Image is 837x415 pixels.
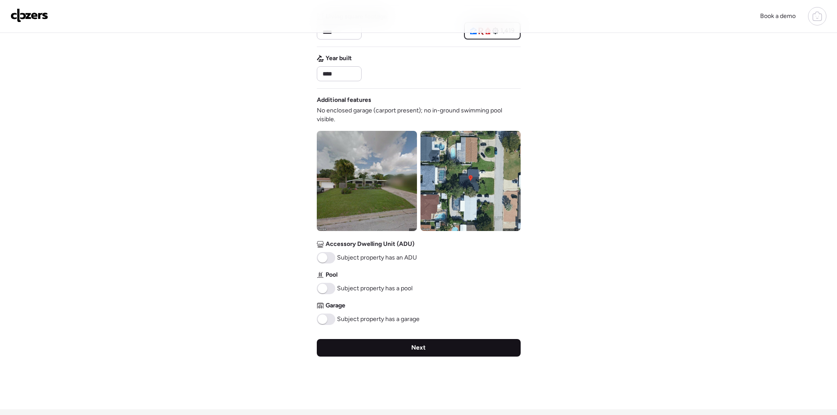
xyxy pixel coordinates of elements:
span: Book a demo [760,12,796,20]
img: Logo [11,8,48,22]
span: Subject property has a pool [337,284,413,293]
span: Year built [326,54,352,63]
span: Additional features [317,96,371,105]
span: Next [411,343,426,352]
span: Garage [326,301,345,310]
span: Accessory Dwelling Unit (ADU) [326,240,414,249]
span: Subject property has an ADU [337,253,417,262]
span: Subject property has a garage [337,315,420,324]
span: Pool [326,271,337,279]
span: No enclosed garage (carport present); no in-ground swimming pool visible. [317,106,521,124]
